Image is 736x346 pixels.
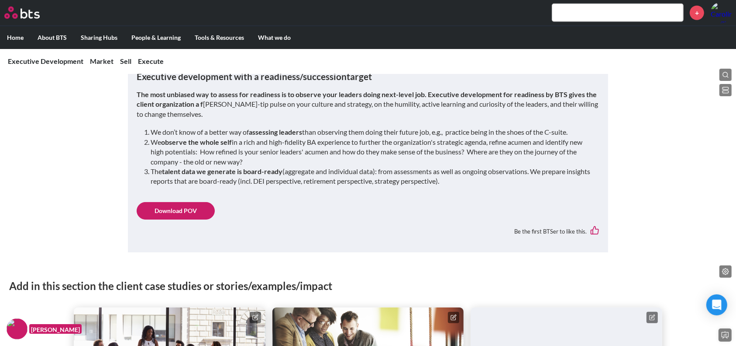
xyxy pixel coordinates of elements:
[448,312,459,323] button: Edit content box
[706,294,727,315] div: Open Intercom Messenger
[711,2,732,23] img: Carolina Sevilla
[31,26,74,49] label: About BTS
[719,84,732,96] button: Edit page layout
[138,57,164,65] a: Execute
[151,167,592,186] li: The (aggregate and individual data): from assessments as well as ongoing observations. We prepare...
[647,312,658,323] button: Edit content box
[719,266,732,278] button: Edit content list: Add in this section the client case studies or stories/examples/impact
[161,138,232,146] strong: observe the whole self
[4,7,40,19] img: BTS Logo
[120,57,131,65] a: Sell
[90,57,113,65] a: Market
[249,128,302,136] strong: assessing leaders
[690,6,704,20] a: +
[137,70,599,83] h4: target
[251,26,298,49] label: What we do
[124,26,188,49] label: People & Learning
[250,312,261,323] button: Edit content box
[151,127,592,137] li: We don’t know of a better way of than observing them doing their future job, e.g., practice being...
[137,71,347,82] strong: Executive development with a readiness/succession
[29,324,82,334] figcaption: [PERSON_NAME]
[137,90,597,108] strong: The most unbiased way to assess for readiness is to observe your leaders doing next-level job. Ex...
[137,90,599,119] p: [PERSON_NAME]-tip pulse on your culture and strategy, on the humility, active learning and curios...
[188,26,251,49] label: Tools & Resources
[7,318,28,339] img: F
[162,167,282,175] strong: talent data we generate is board-ready
[4,7,56,19] a: Go home
[711,2,732,23] a: Profile
[74,26,124,49] label: Sharing Hubs
[151,137,592,167] li: We in a rich and high-fidelity BA experience to further the organization's strategic agenda, refi...
[137,202,215,220] a: Download POV
[8,57,83,65] a: Executive Development
[137,220,599,244] div: Be the first BTSer to like this.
